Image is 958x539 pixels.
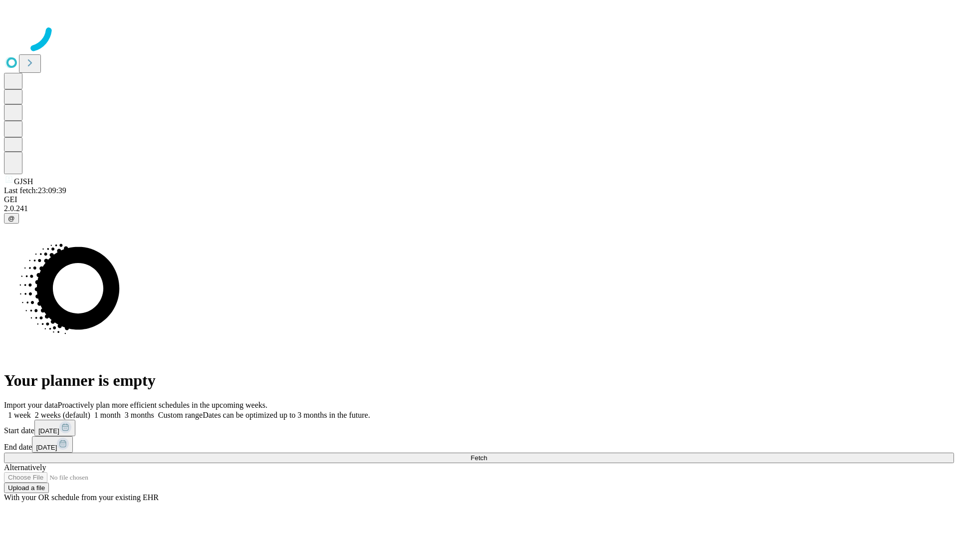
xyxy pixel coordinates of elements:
[32,436,73,453] button: [DATE]
[125,411,154,419] span: 3 months
[94,411,121,419] span: 1 month
[4,463,46,472] span: Alternatively
[35,411,90,419] span: 2 weeks (default)
[14,177,33,186] span: GJSH
[8,411,31,419] span: 1 week
[36,444,57,451] span: [DATE]
[4,186,66,195] span: Last fetch: 23:09:39
[4,195,954,204] div: GEI
[34,420,75,436] button: [DATE]
[4,204,954,213] div: 2.0.241
[4,420,954,436] div: Start date
[158,411,203,419] span: Custom range
[4,371,954,390] h1: Your planner is empty
[4,401,58,409] span: Import your data
[203,411,370,419] span: Dates can be optimized up to 3 months in the future.
[38,427,59,435] span: [DATE]
[4,436,954,453] div: End date
[471,454,487,462] span: Fetch
[8,215,15,222] span: @
[4,213,19,224] button: @
[58,401,267,409] span: Proactively plan more efficient schedules in the upcoming weeks.
[4,493,159,502] span: With your OR schedule from your existing EHR
[4,453,954,463] button: Fetch
[4,483,49,493] button: Upload a file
